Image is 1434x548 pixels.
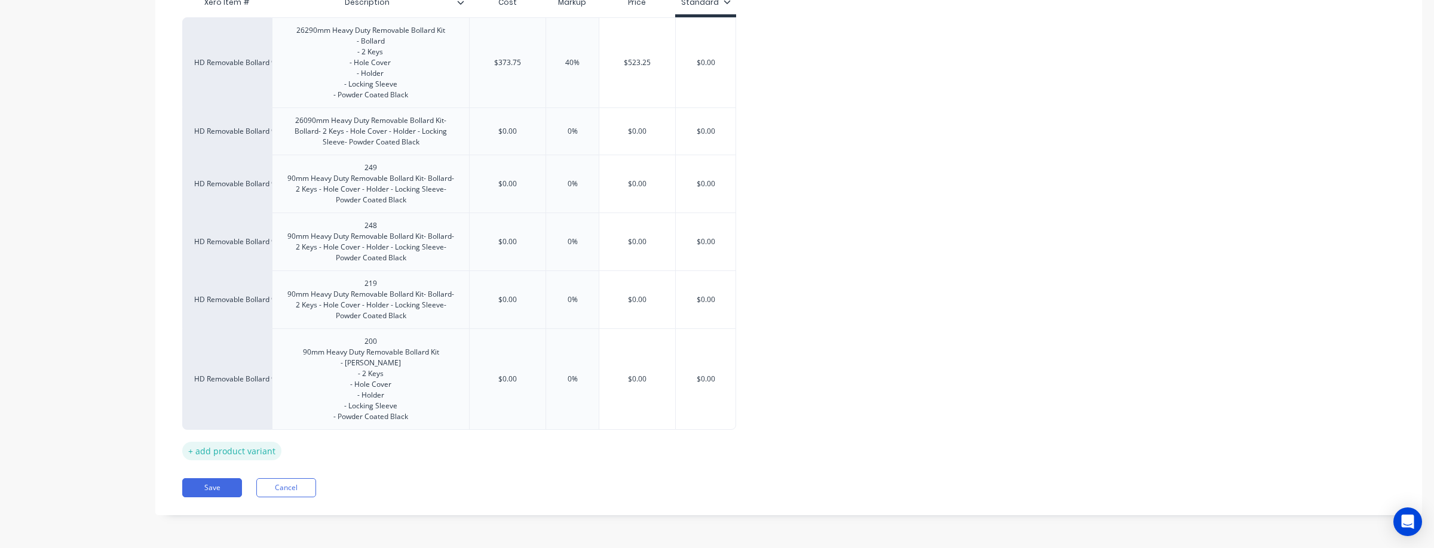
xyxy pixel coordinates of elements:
div: HD Removable Bollard 90mm219 90mm Heavy Duty Removable Bollard Kit- Bollard- 2 Keys - Hole Cover ... [182,270,736,328]
div: 0% [543,285,602,315]
div: $0.00 [676,116,736,146]
div: $0.00 [599,364,675,394]
div: $373.75 [470,48,546,78]
div: - Powder Coated Black [303,411,439,422]
div: 0% [543,227,602,257]
div: 40% [543,48,602,78]
div: HD Removable Bollard 90mm [194,374,260,384]
div: - [PERSON_NAME] [303,358,439,368]
div: 0% [543,364,602,394]
button: Save [182,478,242,497]
div: 249 90mm Heavy Duty Removable Bollard Kit- Bollard- 2 Keys - Hole Cover - Holder - Locking Sleeve... [277,160,464,208]
div: - Locking Sleeve [303,401,439,411]
div: $0.00 [676,364,736,394]
div: $0.00 [599,285,675,315]
div: 200 90mm Heavy Duty Removable Bollard Kit [293,334,449,424]
div: 219 90mm Heavy Duty Removable Bollard Kit- Bollard- 2 Keys - Hole Cover - Holder - Locking Sleeve... [277,276,464,324]
div: HD Removable Bollard 90mm [194,236,260,247]
div: $0.00 [470,364,546,394]
div: $0.00 [676,285,736,315]
div: + add product variant [182,442,281,460]
div: $0.00 [676,227,736,257]
div: $0.00 [470,116,546,146]
div: HD Removable Bollard 90mm200 90mm Heavy Duty Removable Bollard Kit- [PERSON_NAME]- 2 Keys- Hole C... [182,328,736,430]
div: 260 90mm Heavy Duty Removable Bollard Kit- Bollard- 2 Keys - Hole Cover - Holder - Locking Sleeve... [277,113,464,150]
div: $0.00 [599,227,675,257]
div: $0.00 [599,169,675,199]
div: - 2 Keys [303,368,439,379]
div: $0.00 [470,285,546,315]
div: 248 90mm Heavy Duty Removable Bollard Kit- Bollard- 2 Keys - Hole Cover - Holder - Locking Sleeve... [277,218,464,266]
div: - Holder [303,390,439,401]
div: $0.00 [599,116,675,146]
div: $0.00 [676,48,736,78]
div: HD Removable Bollard 90mm [194,57,260,68]
div: - Hole Cover [303,379,439,390]
div: HD Removable Bollard 90mm [194,294,260,305]
div: $523.25 [599,48,675,78]
div: 0% [543,116,602,146]
div: HD Removable Bollard 90mm [194,126,260,137]
div: 262 90mm Heavy Duty Removable Bollard Kit - Bollard - 2 Keys - Hole Cover - Holder - Locking Slee... [287,23,455,103]
div: Open Intercom Messenger [1393,507,1422,536]
div: HD Removable Bollard 90mm26090mm Heavy Duty Removable Bollard Kit- Bollard- 2 Keys - Hole Cover -... [182,107,736,155]
div: HD Removable Bollard 90mm249 90mm Heavy Duty Removable Bollard Kit- Bollard- 2 Keys - Hole Cover ... [182,155,736,213]
div: HD Removable Bollard 90mm248 90mm Heavy Duty Removable Bollard Kit- Bollard- 2 Keys - Hole Cover ... [182,213,736,270]
button: Cancel [256,478,316,497]
div: 0% [543,169,602,199]
div: $0.00 [470,227,546,257]
div: $0.00 [676,169,736,199]
div: $0.00 [470,169,546,199]
div: HD Removable Bollard 90mm [194,178,260,189]
div: HD Removable Bollard 90mm26290mm Heavy Duty Removable Bollard Kit - Bollard - 2 Keys - Hole Cover... [182,17,736,107]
